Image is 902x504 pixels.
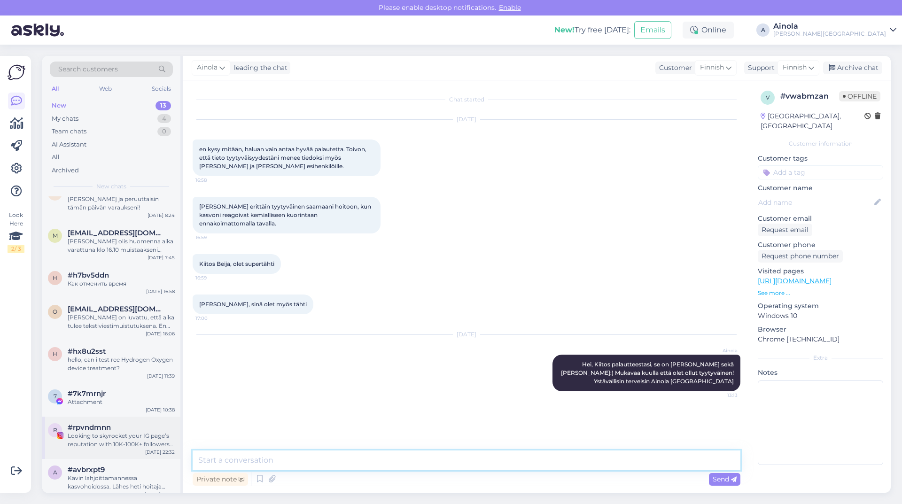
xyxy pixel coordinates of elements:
[68,398,175,406] div: Attachment
[8,211,24,253] div: Look Here
[52,140,86,149] div: AI Assistant
[199,146,368,170] span: en kysy mitään, haluan vain antaa hyvää palautetta. Toivon, että tieto tyytyväisyydestäni menee t...
[700,62,724,73] span: Finnish
[758,301,883,311] p: Operating system
[761,111,864,131] div: [GEOGRAPHIC_DATA], [GEOGRAPHIC_DATA]
[744,63,775,73] div: Support
[145,491,175,498] div: [DATE] 20:39
[839,91,880,101] span: Offline
[68,423,111,432] span: #rpvndmnn
[8,245,24,253] div: 2 / 3
[554,24,630,36] div: Try free [DATE]:
[758,224,812,236] div: Request email
[53,426,57,434] span: r
[195,274,231,281] span: 16:59
[758,140,883,148] div: Customer information
[758,334,883,344] p: Chrome [TECHNICAL_ID]
[68,432,175,449] div: Looking to skyrocket your IG page’s reputation with 10K-100K+ followers instantly? 🚀 🔥 HQ Followe...
[157,114,171,124] div: 4
[53,308,57,315] span: o
[199,203,373,227] span: [PERSON_NAME] erittäin tyytyväinen saamaani hoitoon, kun kasvoni reagoivat kemialliseen kuorintaa...
[52,153,60,162] div: All
[199,260,274,267] span: Kiitos Beija, olet supertähti
[193,330,740,339] div: [DATE]
[148,212,175,219] div: [DATE] 8:24
[53,232,58,239] span: m
[50,83,61,95] div: All
[53,274,57,281] span: h
[150,83,173,95] div: Socials
[758,165,883,179] input: Add a tag
[758,289,883,297] p: See more ...
[146,288,175,295] div: [DATE] 16:58
[713,475,737,483] span: Send
[199,301,307,308] span: [PERSON_NAME], sinä olet myös tähti
[197,62,218,73] span: Ainola
[52,101,66,110] div: New
[758,183,883,193] p: Customer name
[195,177,231,184] span: 16:58
[145,449,175,456] div: [DATE] 22:32
[773,30,886,38] div: [PERSON_NAME][GEOGRAPHIC_DATA]
[54,393,57,400] span: 7
[146,406,175,413] div: [DATE] 10:38
[68,465,105,474] span: #avbrxpt9
[561,361,735,385] span: Hei, Kiitos palautteestasi, se on [PERSON_NAME] sekä [PERSON_NAME]:) Mukavaa kuulla että olet oll...
[157,127,171,136] div: 0
[68,313,175,330] div: [PERSON_NAME] on luvattu, että aika tulee tekstiviestimuistutuksena. En ole sitä saanut, joten jo...
[195,234,231,241] span: 16:59
[702,347,738,354] span: Ainola
[780,91,839,102] div: # vwabmzan
[68,347,106,356] span: #hx8u2sst
[683,22,734,39] div: Online
[758,277,832,285] a: [URL][DOMAIN_NAME]
[148,254,175,261] div: [DATE] 7:45
[758,197,872,208] input: Add name
[773,23,896,38] a: Ainola[PERSON_NAME][GEOGRAPHIC_DATA]
[53,469,57,476] span: a
[97,83,114,95] div: Web
[193,95,740,104] div: Chat started
[702,392,738,399] span: 13:13
[193,115,740,124] div: [DATE]
[496,3,524,12] span: Enable
[68,305,165,313] span: outi.suvela@gmail.com
[96,182,126,191] span: New chats
[766,94,770,101] span: v
[783,62,807,73] span: Finnish
[52,114,78,124] div: My chats
[68,237,175,254] div: [PERSON_NAME] olis huomenna aika varattuna klo 16.10 muistaakseni mutta olen tullut kipeäksi enkä...
[68,195,175,212] div: [PERSON_NAME] ja peruuttaisin tämän päivän varaukseni!
[195,315,231,322] span: 17:00
[655,63,692,73] div: Customer
[758,354,883,362] div: Extra
[156,101,171,110] div: 13
[758,214,883,224] p: Customer email
[52,166,79,175] div: Archived
[554,25,575,34] b: New!
[758,368,883,378] p: Notes
[823,62,882,74] div: Archive chat
[230,63,288,73] div: leading the chat
[68,279,175,288] div: Как отменить время
[8,63,25,81] img: Askly Logo
[68,271,109,279] span: #h7bv5ddn
[68,389,106,398] span: #7k7mrnjr
[53,350,57,357] span: h
[146,330,175,337] div: [DATE] 16:06
[68,356,175,372] div: hello, can i test ree Hydrogen Oxygen device treatment?
[758,325,883,334] p: Browser
[756,23,770,37] div: A
[52,127,86,136] div: Team chats
[758,250,843,263] div: Request phone number
[147,372,175,380] div: [DATE] 11:39
[758,266,883,276] p: Visited pages
[68,229,165,237] span: mariannikalappalainen@gmail.com
[758,240,883,250] p: Customer phone
[193,473,248,486] div: Private note
[634,21,671,39] button: Emails
[773,23,886,30] div: Ainola
[58,64,118,74] span: Search customers
[758,311,883,321] p: Windows 10
[758,154,883,163] p: Customer tags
